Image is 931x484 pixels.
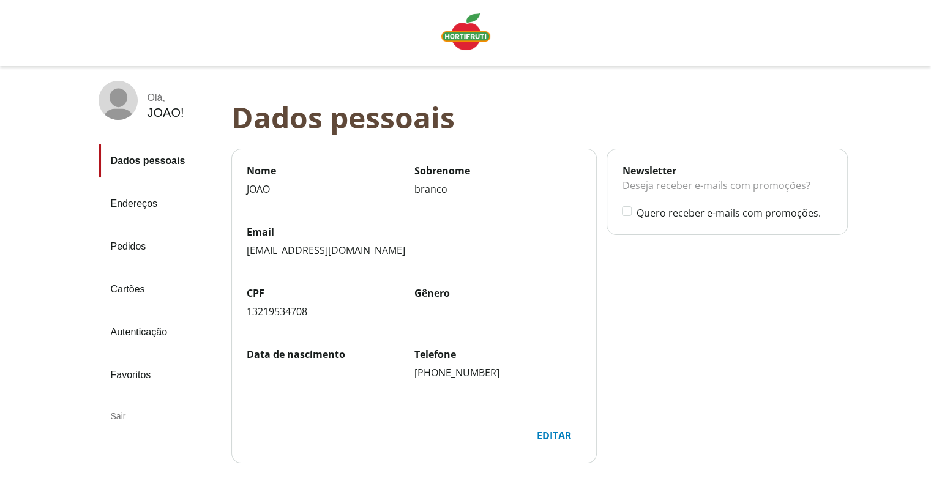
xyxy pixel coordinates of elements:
[148,106,184,120] div: JOAO !
[99,187,222,220] a: Endereços
[231,100,858,134] div: Dados pessoais
[99,273,222,306] a: Cartões
[526,423,581,448] button: Editar
[247,244,582,257] div: [EMAIL_ADDRESS][DOMAIN_NAME]
[247,286,414,300] label: CPF
[526,424,581,447] div: Editar
[436,9,495,58] a: Logo
[622,177,832,206] div: Deseja receber e-mails com promoções?
[247,348,414,361] label: Data de nascimento
[441,13,490,50] img: Logo
[247,225,582,239] label: Email
[247,164,414,177] label: Nome
[414,182,582,196] div: branco
[99,230,222,263] a: Pedidos
[622,164,832,177] div: Newsletter
[247,182,414,196] div: JOAO
[148,92,184,103] div: Olá ,
[99,401,222,431] div: Sair
[414,164,582,177] label: Sobrenome
[636,206,832,220] label: Quero receber e-mails com promoções.
[414,348,582,361] label: Telefone
[414,286,582,300] label: Gênero
[247,305,414,318] div: 13219534708
[99,144,222,177] a: Dados pessoais
[99,359,222,392] a: Favoritos
[414,366,582,379] div: [PHONE_NUMBER]
[99,316,222,349] a: Autenticação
